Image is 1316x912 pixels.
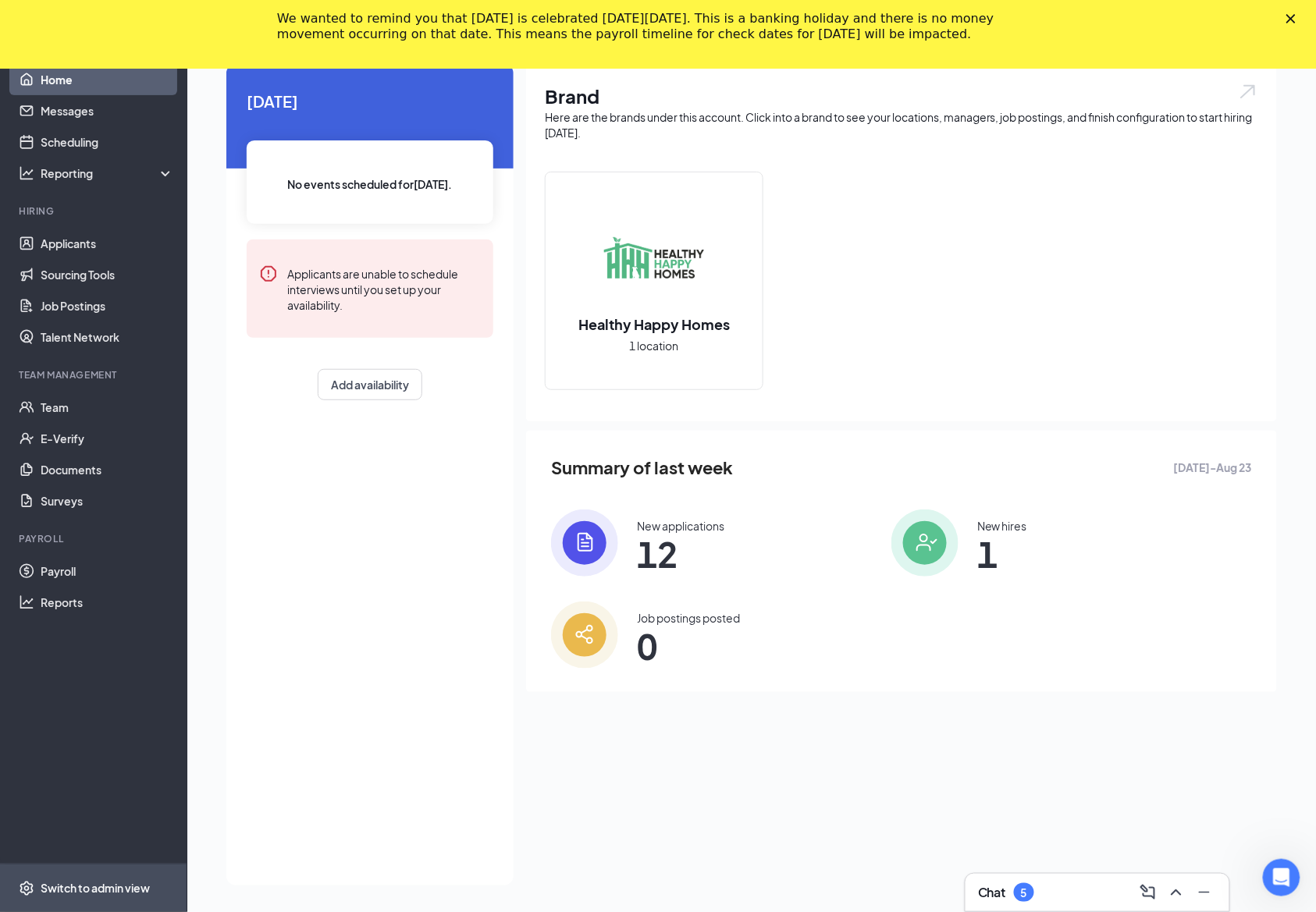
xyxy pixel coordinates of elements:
svg: ComposeMessage [1139,883,1158,902]
a: Scheduling [41,126,174,158]
iframe: Intercom live chat [1263,859,1300,896]
svg: ChevronUp [1167,883,1186,902]
div: Here are the brands under this account. Click into a brand to see your locations, managers, job p... [545,109,1258,140]
a: Job Postings [41,290,174,321]
a: E-Verify [41,423,174,454]
span: 12 [637,540,724,568]
div: Reporting [41,165,175,181]
a: Documents [41,454,174,485]
a: Talent Network [41,321,174,353]
img: Healthy Happy Homes [604,208,704,308]
div: Switch to admin view [41,881,150,896]
a: Surveys [41,485,174,516]
svg: Minimize [1195,883,1214,902]
span: 1 location [630,337,679,354]
a: Home [41,64,174,95]
img: icon [551,509,618,577]
h1: Brand [545,83,1258,109]
div: Applicants are unable to schedule interviews until you set up your availability. [287,264,481,313]
svg: Settings [19,881,34,896]
a: Sourcing Tools [41,259,174,290]
img: icon [551,601,618,669]
h3: Chat [978,884,1006,901]
a: Payroll [41,555,174,587]
svg: Analysis [19,165,34,181]
a: Team [41,392,174,423]
span: No events scheduled for [DATE] . [288,176,453,193]
span: 0 [637,632,740,660]
a: Applicants [41,228,174,259]
span: Summary of last week [551,454,733,481]
span: [DATE] - Aug 23 [1174,459,1252,476]
div: Payroll [19,532,171,545]
div: Job postings posted [637,610,740,626]
div: Team Management [19,368,171,381]
div: We wanted to remind you that [DATE] is celebrated [DATE][DATE]. This is a banking holiday and the... [277,11,1014,42]
button: Minimize [1192,880,1217,905]
div: New applications [637,518,724,534]
svg: Error [259,264,278,283]
div: Hiring [19,204,171,218]
div: Close [1286,14,1302,23]
img: open.6027fd2a22e1237b5b06.svg [1238,83,1258,101]
h2: Healthy Happy Homes [563,314,745,334]
img: icon [891,509,959,577]
a: Reports [41,587,174,618]
a: Messages [41,95,174,126]
span: [DATE] [247,89,493,113]
span: 1 [977,540,1027,568]
div: New hires [977,518,1027,534]
button: ComposeMessage [1136,880,1161,905]
button: Add availability [318,369,422,400]
div: 5 [1021,886,1027,900]
button: ChevronUp [1164,880,1189,905]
